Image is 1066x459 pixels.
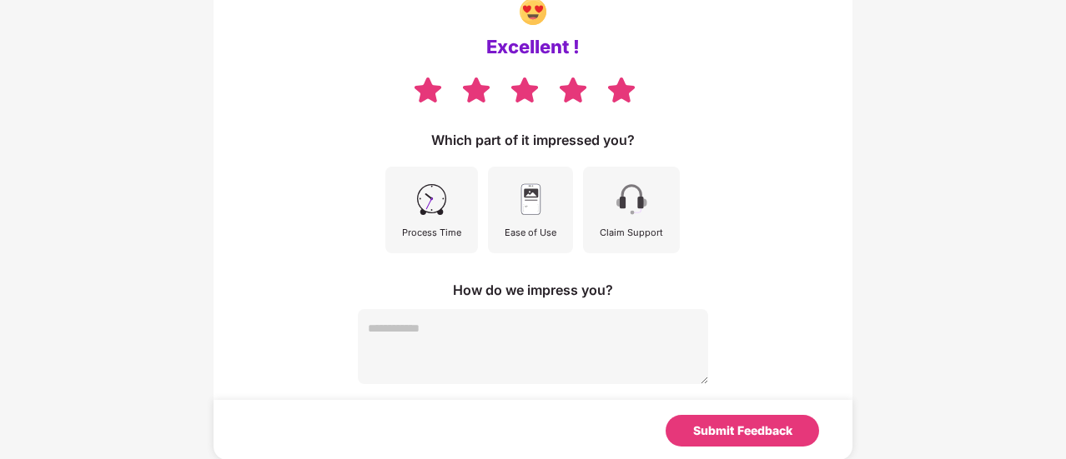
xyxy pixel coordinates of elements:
div: Process Time [402,225,461,240]
img: svg+xml;base64,PHN2ZyB4bWxucz0iaHR0cDovL3d3dy53My5vcmcvMjAwMC9zdmciIHdpZHRoPSIzOCIgaGVpZ2h0PSIzNS... [460,75,492,104]
div: Submit Feedback [693,422,792,440]
img: svg+xml;base64,PHN2ZyB4bWxucz0iaHR0cDovL3d3dy53My5vcmcvMjAwMC9zdmciIHdpZHRoPSI0NSIgaGVpZ2h0PSI0NS... [413,181,450,218]
img: svg+xml;base64,PHN2ZyB4bWxucz0iaHR0cDovL3d3dy53My5vcmcvMjAwMC9zdmciIHdpZHRoPSIzOCIgaGVpZ2h0PSIzNS... [509,75,541,104]
div: Excellent ! [486,35,580,58]
div: Which part of it impressed you? [431,131,635,149]
div: Claim Support [600,225,663,240]
div: How do we impress you? [453,281,613,299]
img: svg+xml;base64,PHN2ZyB4bWxucz0iaHR0cDovL3d3dy53My5vcmcvMjAwMC9zdmciIHdpZHRoPSIzOCIgaGVpZ2h0PSIzNS... [557,75,589,104]
img: svg+xml;base64,PHN2ZyB4bWxucz0iaHR0cDovL3d3dy53My5vcmcvMjAwMC9zdmciIHdpZHRoPSI0NSIgaGVpZ2h0PSI0NS... [512,181,550,218]
div: Ease of Use [505,225,556,240]
img: svg+xml;base64,PHN2ZyB4bWxucz0iaHR0cDovL3d3dy53My5vcmcvMjAwMC9zdmciIHdpZHRoPSIzOCIgaGVpZ2h0PSIzNS... [412,75,444,104]
img: svg+xml;base64,PHN2ZyB4bWxucz0iaHR0cDovL3d3dy53My5vcmcvMjAwMC9zdmciIHdpZHRoPSI0NSIgaGVpZ2h0PSI0NS... [613,181,651,218]
img: svg+xml;base64,PHN2ZyB4bWxucz0iaHR0cDovL3d3dy53My5vcmcvMjAwMC9zdmciIHdpZHRoPSIzOCIgaGVpZ2h0PSIzNS... [606,75,637,104]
